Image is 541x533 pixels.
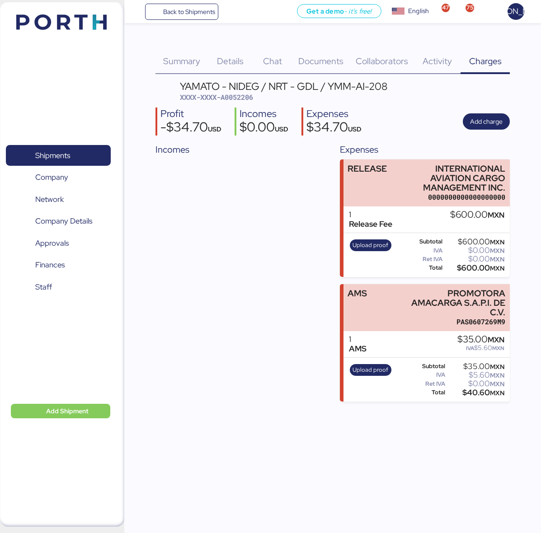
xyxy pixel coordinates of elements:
div: $600.00 [444,238,504,245]
div: 1 [349,335,367,344]
span: MXN [490,255,504,263]
div: $5.60 [447,372,504,379]
span: Staff [35,281,52,294]
div: $0.00 [444,247,504,254]
span: MXN [490,238,504,246]
button: Menu [130,4,145,19]
span: Activity [423,55,452,67]
div: $0.00 [447,380,504,387]
span: Details [217,55,244,67]
span: Shipments [35,149,70,162]
div: YAMATO - NIDEG / NRT - GDL / YMM-AI-208 [180,81,387,91]
button: Upload proof [350,364,391,376]
div: Incomes [240,108,288,121]
span: XXXX-XXXX-A0052206 [180,93,253,102]
div: IVA [407,372,445,378]
a: Company [6,167,111,188]
span: Approvals [35,237,69,250]
span: Charges [469,55,502,67]
span: MXN [490,247,504,255]
span: Add Shipment [46,406,89,416]
button: Add Shipment [11,404,110,418]
div: $34.70 [306,121,362,136]
a: Staff [6,276,111,297]
a: Back to Shipments [145,4,219,20]
div: INTERNATIONAL AVIATION CARGO MANAGEMENT INC. [411,164,505,192]
div: Profit [160,108,221,121]
div: $0.00 [240,121,288,136]
div: Incomes [155,143,325,156]
div: English [408,6,429,16]
a: Network [6,189,111,210]
div: 0000000000000000000 [411,192,505,202]
div: $35.00 [457,335,504,345]
span: Chat [263,55,282,67]
span: MXN [490,380,504,388]
a: Shipments [6,145,111,166]
span: Network [35,193,64,206]
a: Company Details [6,211,111,232]
span: Add charge [470,116,503,127]
div: Ret IVA [407,381,445,387]
div: $0.00 [444,256,504,262]
span: MXN [488,210,504,220]
div: PROMOTORA AMACARGA S.A.P.I. DE C.V. [411,289,505,317]
div: AMS [348,289,367,298]
div: 1 [349,210,392,220]
span: Company Details [35,215,92,228]
span: MXN [490,371,504,379]
div: Expenses [340,143,510,156]
span: MXN [490,389,504,397]
div: Ret IVA [407,256,442,262]
div: Expenses [306,108,362,121]
div: Subtotal [407,238,442,245]
div: $600.00 [450,210,504,220]
div: AMS [349,344,367,354]
button: Upload proof [350,239,391,251]
span: Upload proof [353,365,388,375]
button: Add charge [463,113,510,130]
span: USD [348,125,362,133]
span: Finances [35,258,65,271]
div: IVA [407,248,442,254]
div: $600.00 [444,265,504,271]
span: USD [208,125,221,133]
div: $40.60 [447,389,504,396]
span: USD [275,125,288,133]
div: $5.60 [457,345,504,351]
div: PAS0607269M9 [411,317,505,327]
span: MXN [492,345,504,352]
span: Documents [298,55,343,67]
span: MXN [488,335,504,345]
div: Subtotal [407,363,445,369]
span: IVA [466,345,474,352]
span: MXN [490,363,504,371]
div: -$34.70 [160,121,221,136]
div: RELEASE [348,164,387,173]
a: Finances [6,255,111,276]
div: Total [407,389,445,396]
div: Total [407,265,442,271]
span: MXN [490,264,504,272]
a: Approvals [6,233,111,253]
span: Collaborators [356,55,408,67]
div: $35.00 [447,363,504,370]
span: Company [35,171,68,184]
span: Upload proof [353,240,388,250]
span: Summary [163,55,200,67]
span: Back to Shipments [163,6,215,17]
div: Release Fee [349,220,392,229]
